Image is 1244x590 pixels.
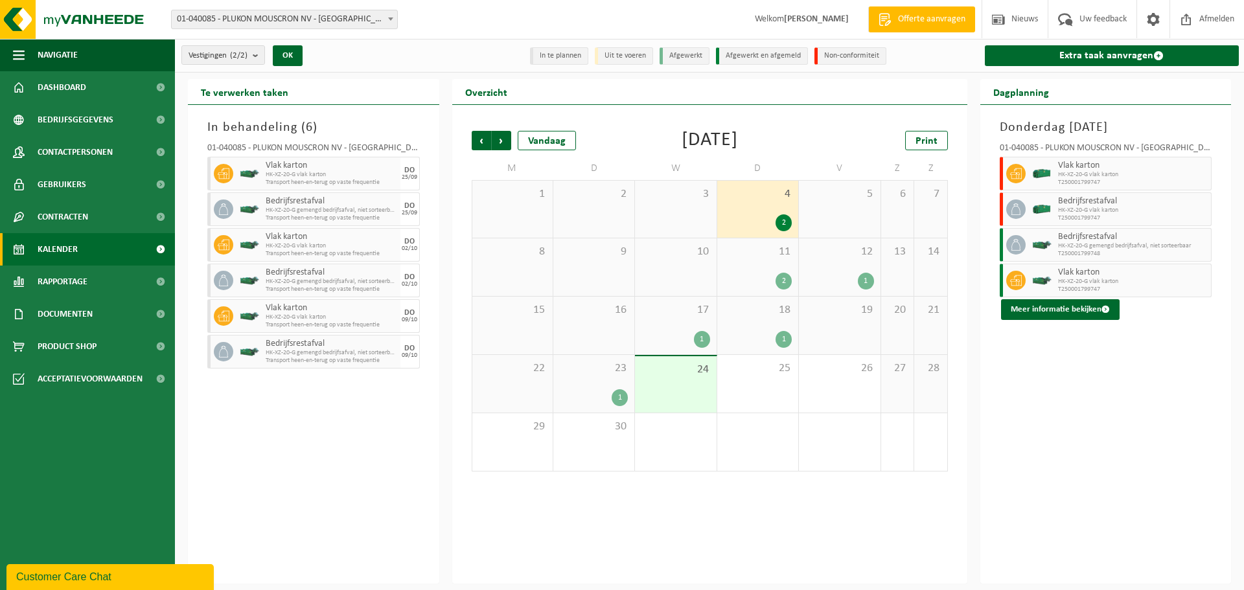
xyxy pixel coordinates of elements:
div: DO [404,166,415,174]
span: T250001799747 [1058,179,1208,187]
span: 10 [641,245,709,259]
img: HK-XZ-20-GN-00 [1032,199,1052,219]
span: 3 [641,187,709,201]
span: 18 [724,303,792,317]
img: HK-XZ-20-GN-03 [1032,276,1052,286]
span: Bedrijfsrestafval [1058,196,1208,207]
span: Dashboard [38,71,86,104]
span: Transport heen-en-terug op vaste frequentie [266,250,397,258]
span: 9 [560,245,628,259]
span: 20 [888,303,907,317]
span: Kalender [38,233,78,266]
div: DO [404,238,415,245]
div: 09/10 [402,352,417,359]
td: V [799,157,881,180]
div: 1 [776,331,792,348]
span: HK-XZ-20-G vlak karton [266,171,397,179]
span: 1 [479,187,546,201]
span: Transport heen-en-terug op vaste frequentie [266,179,397,187]
span: Transport heen-en-terug op vaste frequentie [266,357,397,365]
span: 23 [560,361,628,376]
img: HK-XZ-20-GN-00 [1032,164,1052,183]
span: Bedrijfsrestafval [266,196,397,207]
h2: Overzicht [452,79,520,104]
span: 12 [805,245,873,259]
span: 21 [921,303,940,317]
span: 28 [921,361,940,376]
iframe: chat widget [6,562,216,590]
span: 15 [479,303,546,317]
span: Bedrijfsgegevens [38,104,113,136]
span: HK-XZ-20-G vlak karton [266,313,397,321]
li: Non-conformiteit [814,47,886,65]
span: 16 [560,303,628,317]
span: Transport heen-en-terug op vaste frequentie [266,321,397,329]
span: Print [916,136,938,146]
span: Vlak karton [266,161,397,171]
span: 4 [724,187,792,201]
span: 01-040085 - PLUKON MOUSCRON NV - MOESKROEN [172,10,397,28]
a: Extra taak aanvragen [985,45,1239,66]
div: Vandaag [518,131,576,150]
span: 19 [805,303,873,317]
span: 30 [560,420,628,434]
span: 8 [479,245,546,259]
span: 6 [888,187,907,201]
div: 09/10 [402,317,417,323]
span: Vlak karton [1058,267,1208,278]
img: HK-XZ-20-GN-03 [240,169,259,179]
span: Documenten [38,298,93,330]
span: Navigatie [38,39,78,71]
div: 02/10 [402,245,417,252]
div: 1 [612,389,628,406]
div: DO [404,202,415,210]
span: 27 [888,361,907,376]
span: Bedrijfsrestafval [266,267,397,278]
button: Vestigingen(2/2) [181,45,265,65]
span: Gebruikers [38,168,86,201]
div: 1 [694,331,710,348]
div: 2 [776,273,792,289]
span: 01-040085 - PLUKON MOUSCRON NV - MOESKROEN [171,10,398,29]
img: HK-XZ-20-GN-03 [240,205,259,214]
span: 25 [724,361,792,376]
span: T250001799747 [1058,214,1208,222]
span: Product Shop [38,330,97,363]
li: Afgewerkt en afgemeld [716,47,808,65]
span: T250001799747 [1058,286,1208,293]
span: T250001799748 [1058,250,1208,258]
a: Offerte aanvragen [868,6,975,32]
span: 29 [479,420,546,434]
span: HK-XZ-20-G gemengd bedrijfsafval, niet sorteerbaar [1058,242,1208,250]
span: Vlak karton [266,232,397,242]
span: 17 [641,303,709,317]
span: 24 [641,363,709,377]
td: Z [881,157,914,180]
span: Rapportage [38,266,87,298]
span: Volgende [492,131,511,150]
span: Bedrijfsrestafval [1058,232,1208,242]
button: Meer informatie bekijken [1001,299,1120,320]
div: 25/09 [402,174,417,181]
span: HK-XZ-20-G vlak karton [266,242,397,250]
div: 02/10 [402,281,417,288]
span: Vlak karton [1058,161,1208,171]
td: Z [914,157,947,180]
img: HK-XZ-20-GN-03 [240,240,259,250]
span: Acceptatievoorwaarden [38,363,143,395]
div: 01-040085 - PLUKON MOUSCRON NV - [GEOGRAPHIC_DATA] [207,144,420,157]
h2: Dagplanning [980,79,1062,104]
li: In te plannen [530,47,588,65]
span: Vestigingen [189,46,248,65]
button: OK [273,45,303,66]
span: 5 [805,187,873,201]
div: 2 [776,214,792,231]
img: HK-XZ-20-GN-03 [240,312,259,321]
count: (2/2) [230,51,248,60]
div: DO [404,309,415,317]
span: HK-XZ-20-G gemengd bedrijfsafval, niet sorteerbaar [266,207,397,214]
span: HK-XZ-20-G gemengd bedrijfsafval, niet sorteerbaar [266,349,397,357]
span: 11 [724,245,792,259]
td: W [635,157,717,180]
